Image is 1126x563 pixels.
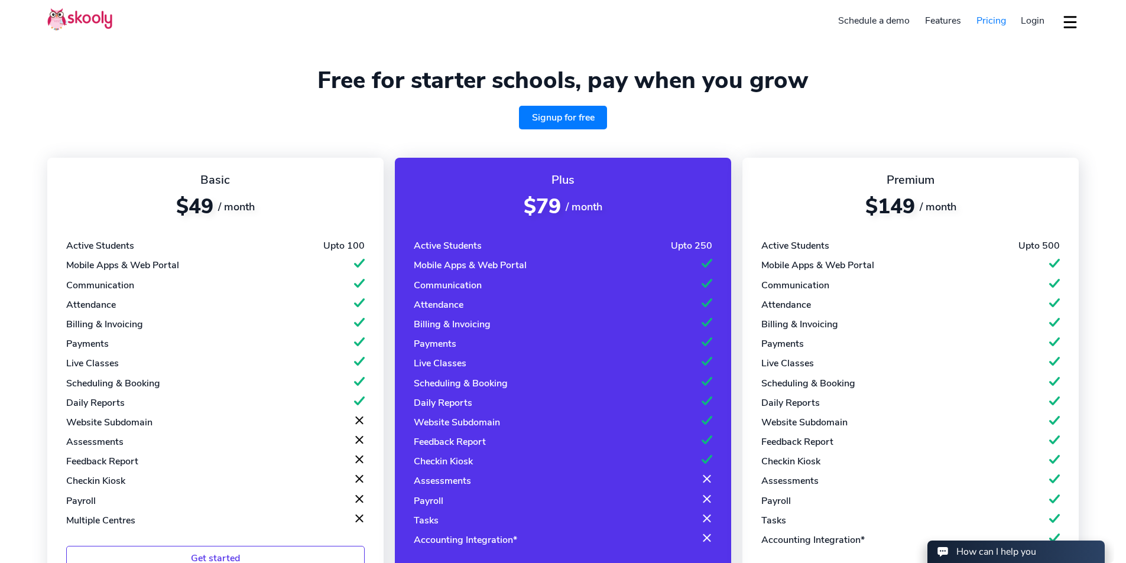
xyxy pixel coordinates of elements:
[761,259,874,272] div: Mobile Apps & Web Portal
[761,337,804,350] div: Payments
[323,239,365,252] div: Upto 100
[66,435,124,448] div: Assessments
[1021,14,1044,27] span: Login
[761,533,865,546] div: Accounting Integration*
[761,455,820,468] div: Checkin Kiosk
[524,193,561,220] span: $79
[761,172,1060,188] div: Premium
[1062,8,1079,35] button: dropdown menu
[761,298,811,311] div: Attendance
[761,416,848,429] div: Website Subdomain
[414,396,472,409] div: Daily Reports
[671,239,712,252] div: Upto 250
[414,172,712,188] div: Plus
[414,279,482,292] div: Communication
[47,8,112,31] img: Skooly
[976,14,1006,27] span: Pricing
[66,357,119,370] div: Live Classes
[519,106,608,129] a: Signup for free
[414,259,527,272] div: Mobile Apps & Web Portal
[865,193,915,220] span: $149
[66,318,143,331] div: Billing & Invoicing
[414,533,517,546] div: Accounting Integration*
[414,474,471,487] div: Assessments
[1018,239,1060,252] div: Upto 500
[761,435,833,448] div: Feedback Report
[66,396,125,409] div: Daily Reports
[761,357,814,370] div: Live Classes
[66,239,134,252] div: Active Students
[414,494,443,507] div: Payroll
[1013,11,1052,30] a: Login
[969,11,1014,30] a: Pricing
[218,200,255,214] span: / month
[414,435,486,448] div: Feedback Report
[917,11,969,30] a: Features
[66,494,96,507] div: Payroll
[414,514,439,527] div: Tasks
[414,298,463,311] div: Attendance
[761,396,820,409] div: Daily Reports
[414,416,500,429] div: Website Subdomain
[414,357,466,370] div: Live Classes
[414,318,491,331] div: Billing & Invoicing
[761,318,838,331] div: Billing & Invoicing
[66,416,152,429] div: Website Subdomain
[66,377,160,390] div: Scheduling & Booking
[66,279,134,292] div: Communication
[761,279,829,292] div: Communication
[566,200,602,214] span: / month
[414,337,456,350] div: Payments
[761,377,855,390] div: Scheduling & Booking
[66,259,179,272] div: Mobile Apps & Web Portal
[66,172,365,188] div: Basic
[761,514,786,527] div: Tasks
[761,239,829,252] div: Active Students
[414,239,482,252] div: Active Students
[66,455,138,468] div: Feedback Report
[176,193,213,220] span: $49
[831,11,918,30] a: Schedule a demo
[761,494,791,507] div: Payroll
[66,337,109,350] div: Payments
[920,200,956,214] span: / month
[761,474,819,487] div: Assessments
[47,66,1079,95] h1: Free for starter schools, pay when you grow
[66,514,135,527] div: Multiple Centres
[66,474,125,487] div: Checkin Kiosk
[414,455,473,468] div: Checkin Kiosk
[66,298,116,311] div: Attendance
[414,377,508,390] div: Scheduling & Booking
